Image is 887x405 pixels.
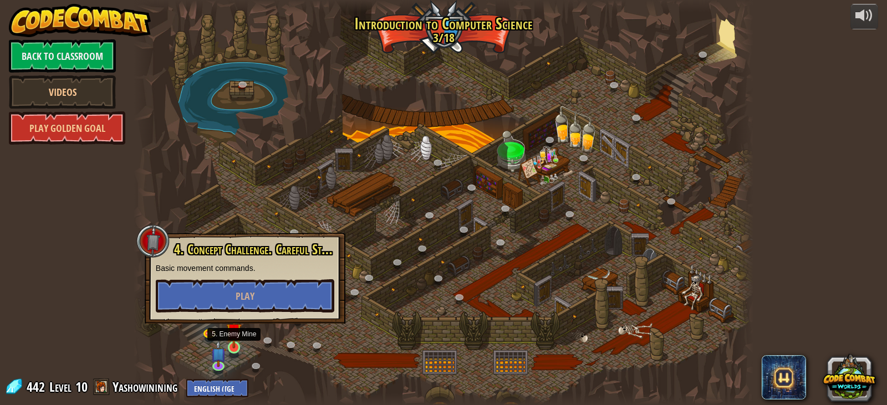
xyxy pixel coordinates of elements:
[75,378,88,396] span: 10
[9,75,116,109] a: Videos
[850,4,878,29] button: Adjust volume
[236,289,254,303] span: Play
[156,279,334,312] button: Play
[27,378,48,396] span: 442
[156,263,334,274] p: Basic movement commands.
[9,4,151,37] img: CodeCombat - Learn how to code by playing a game
[113,378,181,396] a: Yashowinining
[226,313,242,348] img: level-banner-unstarted.png
[9,111,125,145] a: Play Golden Goal
[211,341,226,367] img: level-banner-unstarted-subscriber.png
[49,378,72,396] span: Level
[174,240,334,259] span: 4. Concept Challenge. Careful Steps
[9,39,116,73] a: Back to Classroom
